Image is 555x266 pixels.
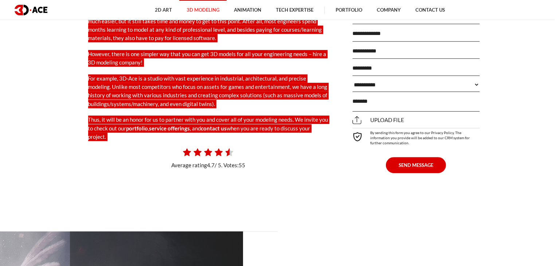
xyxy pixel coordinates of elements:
p: Once you master modeling, it will be a potent skill that can be applied regularly and make your w... [88,8,329,43]
p: Average rating / 5. Votes: [75,161,341,169]
p: However, there is one simpler way that you can get 3D models for all your engineering needs – hir... [88,50,329,67]
span: Upload file [352,117,404,124]
div: By sending this form you agree to our Privacy Policy. The information you provide will be added t... [352,128,480,145]
button: SEND MESSAGE [386,157,446,173]
a: service offerings [149,125,190,132]
span: 55 [239,162,245,168]
img: logo dark [15,5,47,15]
a: portfolio [126,125,148,132]
span: 4.7 [207,162,215,168]
p: Thus, it will be an honor for us to partner with you and cover all of your modeling needs. We inv... [88,116,329,141]
p: For example, 3D-Ace is a studio with vast experience in industrial, architectural, and precise mo... [88,74,329,109]
a: contact us [201,125,227,132]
